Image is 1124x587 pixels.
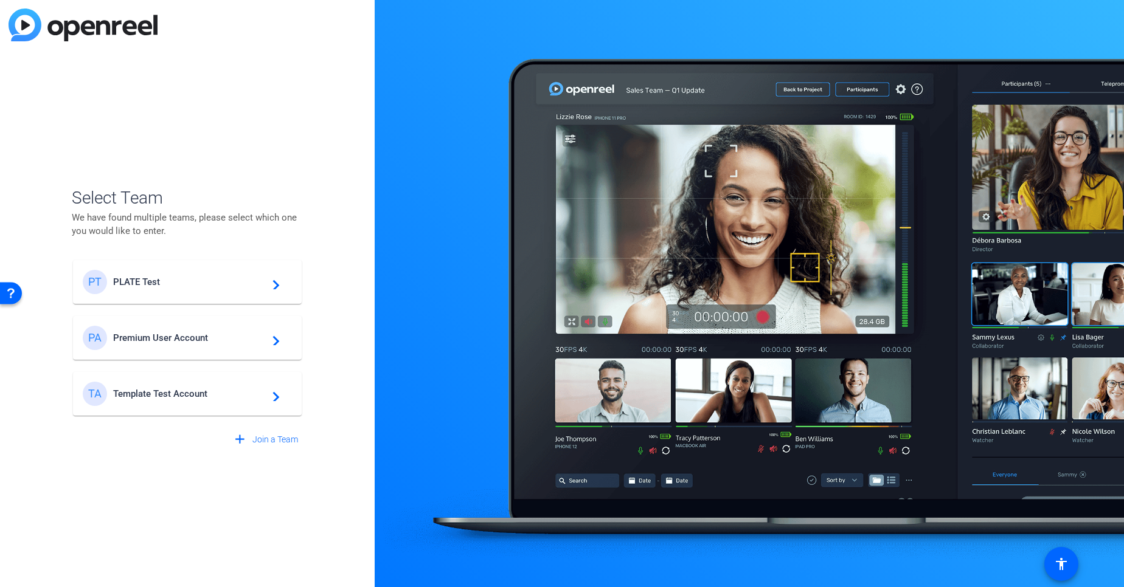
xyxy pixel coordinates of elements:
[265,275,280,289] mat-icon: navigate_next
[265,386,280,401] mat-icon: navigate_next
[113,332,265,343] span: Premium User Account
[9,9,158,41] img: blue-gradient.svg
[72,211,303,238] p: We have found multiple teams, please select which one you would like to enter.
[227,429,303,451] button: Join a Team
[232,432,248,447] mat-icon: add
[265,331,280,345] mat-icon: navigate_next
[83,270,107,294] div: PT
[113,276,265,287] span: PLATE Test
[83,326,107,350] div: PA
[83,382,107,406] div: TA
[72,185,303,211] span: Select Team
[1054,557,1069,571] mat-icon: accessibility
[252,433,298,446] span: Join a Team
[113,388,265,399] span: Template Test Account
